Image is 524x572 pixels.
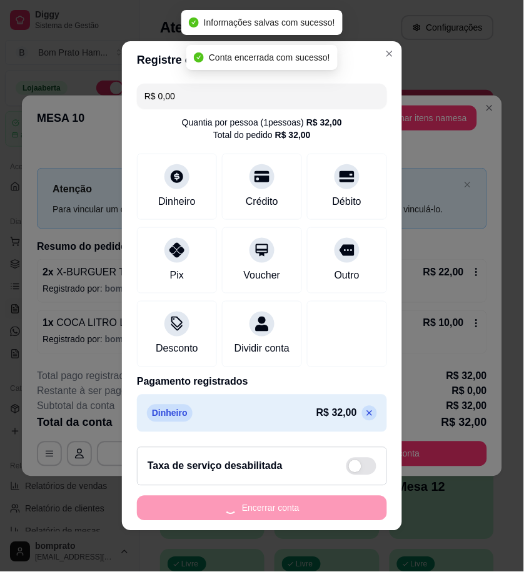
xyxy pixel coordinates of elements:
[137,375,387,390] p: Pagamento registrados
[148,459,283,474] h2: Taxa de serviço desabilitada
[246,194,278,209] div: Crédito
[209,52,330,62] span: Conta encerrada com sucesso!
[380,44,400,64] button: Close
[275,129,311,141] div: R$ 32,00
[147,405,193,422] p: Dinheiro
[158,194,196,209] div: Dinheiro
[316,406,357,421] p: R$ 32,00
[194,52,204,62] span: check-circle
[170,268,184,283] div: Pix
[189,17,199,27] span: check-circle
[213,129,311,141] div: Total do pedido
[182,116,342,129] div: Quantia por pessoa ( 1 pessoas)
[144,84,380,109] input: Ex.: hambúrguer de cordeiro
[244,268,281,283] div: Voucher
[333,194,361,209] div: Débito
[204,17,335,27] span: Informações salvas com sucesso!
[335,268,360,283] div: Outro
[234,342,290,357] div: Dividir conta
[156,342,198,357] div: Desconto
[122,41,402,79] header: Registre o pagamento do pedido
[306,116,342,129] div: R$ 32,00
